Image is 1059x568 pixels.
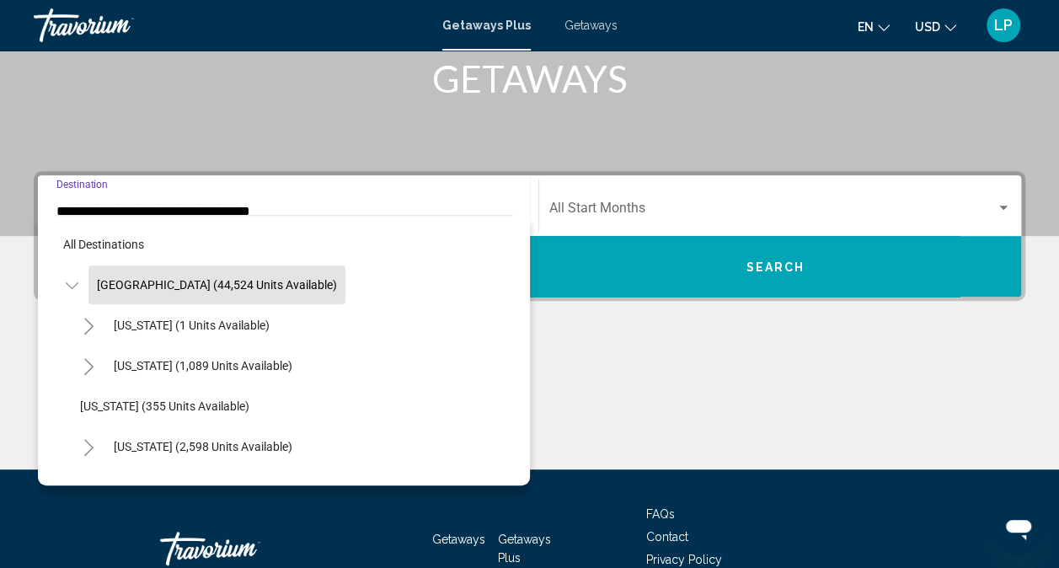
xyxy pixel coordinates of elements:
button: Search [530,236,1022,297]
a: Getaways [564,19,618,32]
button: [US_STATE] (1,089 units available) [105,346,301,385]
span: en [858,20,874,34]
button: [US_STATE] (1 units available) [105,306,278,345]
h1: SEE THE WORLD WITH TRAVORIUM GETAWAYS [214,13,846,100]
button: Change currency [915,14,956,39]
span: LP [994,17,1013,34]
iframe: Button to launch messaging window [992,501,1046,555]
button: Toggle Arizona (1,089 units available) [72,349,105,383]
span: All destinations [63,238,144,251]
button: [US_STATE] (355 units available) [72,387,258,426]
span: USD [915,20,940,34]
button: [US_STATE] (904 units available) [105,468,291,506]
div: Search widget [38,175,1021,297]
button: User Menu [981,8,1025,43]
button: [US_STATE] (2,598 units available) [105,427,301,466]
span: [US_STATE] (1 units available) [114,319,270,332]
a: Privacy Policy [646,553,722,566]
button: Toggle Colorado (904 units available) [72,470,105,504]
a: Contact [646,530,688,544]
span: [US_STATE] (2,598 units available) [114,440,292,453]
button: Toggle Alabama (1 units available) [72,308,105,342]
button: Toggle United States (44,524 units available) [55,268,88,302]
span: [GEOGRAPHIC_DATA] (44,524 units available) [97,278,337,292]
span: [US_STATE] (1,089 units available) [114,359,292,372]
button: Change language [858,14,890,39]
a: FAQs [646,507,675,521]
span: Search [746,260,805,274]
a: Getaways Plus [442,19,531,32]
a: Getaways Plus [498,533,551,565]
a: Travorium [34,8,425,42]
a: Getaways [432,533,485,546]
button: All destinations [55,225,513,264]
span: [US_STATE] (355 units available) [80,399,249,413]
button: Toggle California (2,598 units available) [72,430,105,464]
button: [GEOGRAPHIC_DATA] (44,524 units available) [88,265,345,304]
